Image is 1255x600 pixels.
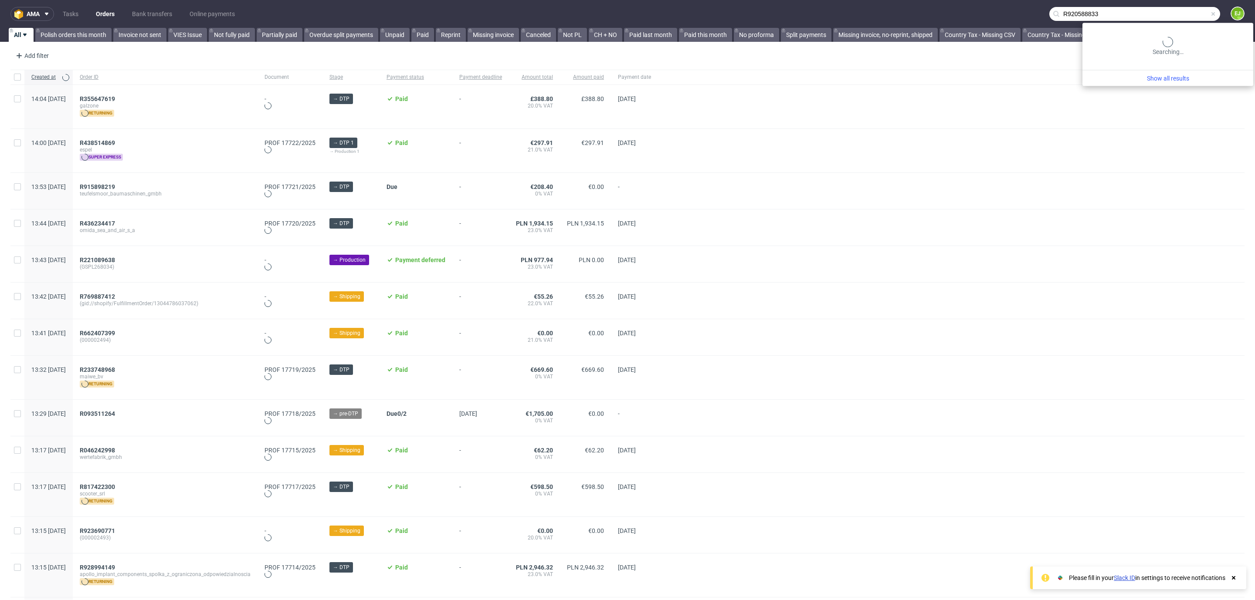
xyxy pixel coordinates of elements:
[80,183,115,190] span: R915898219
[80,483,117,490] a: R817422300
[80,447,115,454] span: R046242998
[459,366,502,389] span: -
[58,7,84,21] a: Tasks
[1069,573,1225,582] div: Please fill in your in settings to receive notifications
[31,527,66,534] span: 13:15 [DATE]
[679,28,732,42] a: Paid this month
[516,564,553,571] span: PLN 2,946.32
[80,490,251,497] span: scooter_srl
[395,447,408,454] span: Paid
[411,28,434,42] a: Paid
[80,410,117,417] a: R093511264
[31,483,66,490] span: 13:17 [DATE]
[80,454,251,461] span: wertefabrik_gmbh
[618,330,636,337] span: [DATE]
[31,220,66,227] span: 13:44 [DATE]
[530,483,553,490] span: €598.50
[618,95,636,102] span: [DATE]
[395,527,408,534] span: Paid
[459,527,502,543] span: -
[80,220,117,227] a: R436234417
[80,381,114,388] span: returning
[333,366,349,374] span: → DTP
[585,293,604,300] span: €55.26
[395,330,408,337] span: Paid
[80,410,115,417] span: R093511264
[516,300,553,307] span: 22.0% VAT
[395,139,408,146] span: Paid
[80,154,123,161] span: super express
[516,490,553,497] span: 0% VAT
[516,146,553,153] span: 21.0% VAT
[168,28,207,42] a: VIES Issue
[567,74,604,81] span: Amount paid
[516,571,553,578] span: 23.0% VAT
[27,11,40,17] span: ama
[387,410,397,417] span: Due
[184,7,240,21] a: Online payments
[80,571,251,578] span: apollo_implant_components_spolka_z_ograniczona_odpowiedzialnoscia
[80,447,117,454] a: R046242998
[579,256,604,263] span: PLN 0.00
[31,74,59,81] span: Created at
[80,256,117,263] a: R221089638
[31,330,66,337] span: 13:41 [DATE]
[80,74,251,81] span: Order ID
[80,564,117,571] a: R928994149
[80,227,251,234] span: omida_sea_and_air_s_a
[516,220,553,227] span: PLN 1,934.15
[35,28,112,42] a: Polish orders this month
[618,183,651,199] span: -
[80,95,117,102] a: R355647619
[80,366,115,373] span: R233748968
[395,564,408,571] span: Paid
[516,373,553,380] span: 0% VAT
[80,498,114,505] span: returning
[265,366,315,373] a: PROF 17719/2025
[521,256,553,263] span: PLN 977.94
[618,366,636,373] span: [DATE]
[581,139,604,146] span: €297.91
[581,95,604,102] span: £388.80
[91,7,120,21] a: Orders
[80,527,115,534] span: R923690771
[31,95,66,102] span: 14:04 [DATE]
[80,330,117,337] a: R662407399
[333,95,349,103] span: → DTP
[265,183,315,190] a: PROF 17721/2025
[113,28,166,42] a: Invoice not sent
[333,139,354,147] span: → DTP 1
[265,293,315,308] div: -
[534,293,553,300] span: €55.26
[459,410,477,417] span: [DATE]
[468,28,519,42] a: Missing invoice
[333,219,349,227] span: → DTP
[333,329,360,337] span: → Shipping
[395,256,445,263] span: Payment deferred
[588,330,604,337] span: €0.00
[333,483,349,491] span: → DTP
[940,28,1021,42] a: Country Tax - Missing CSV
[618,139,636,146] span: [DATE]
[80,534,251,541] span: (000002493)
[80,220,115,227] span: R436234417
[1086,37,1250,56] div: Searching…
[80,139,117,146] a: R438514869
[459,330,502,345] span: -
[265,139,315,146] a: PROF 17722/2025
[333,446,360,454] span: → Shipping
[516,227,553,234] span: 23.0% VAT
[781,28,831,42] a: Split payments
[10,7,54,21] button: ama
[265,527,315,543] div: -
[80,300,251,307] span: (gid://shopify/FulfillmentOrder/13044786037062)
[12,49,51,63] div: Add filter
[516,102,553,109] span: 20.0% VAT
[395,483,408,490] span: Paid
[31,139,66,146] span: 14:00 [DATE]
[397,410,407,417] span: 0/2
[31,183,66,190] span: 13:53 [DATE]
[526,410,553,417] span: €1,705.00
[459,74,502,81] span: Payment deadline
[530,366,553,373] span: €669.60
